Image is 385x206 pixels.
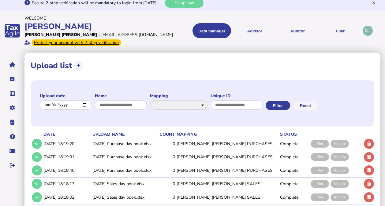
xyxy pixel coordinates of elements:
[24,21,177,32] div: [PERSON_NAME]
[42,131,91,138] th: date
[91,191,155,203] td: [DATE] Sales day book.xlsx
[266,101,290,110] button: Filter
[42,191,91,203] td: [DATE] 18:18:02
[175,178,279,190] td: [PERSON_NAME] [PERSON_NAME] SALES
[6,116,19,129] button: Developer hub links
[321,23,360,38] button: Filer
[155,191,175,203] td: 0
[364,152,374,162] button: Delete upload
[311,193,329,201] div: Filer
[175,138,279,150] td: [PERSON_NAME] [PERSON_NAME] PURCHASES
[74,61,84,71] button: Upload transactions
[6,145,19,157] button: Raise a support ticket
[235,23,274,38] button: Shows a dropdown of VAT Advisor options
[42,164,91,177] td: [DATE] 18:18:40
[175,164,279,177] td: [PERSON_NAME] [PERSON_NAME] PURCHASES
[293,101,318,110] button: Reset
[331,167,349,174] div: Auditor
[95,93,147,99] label: Name
[278,23,317,38] button: Auditor
[150,93,207,99] label: Mapping
[31,60,72,71] h1: Upload list
[180,23,360,38] menu: navigate products
[6,87,19,100] button: Data manager
[91,151,155,163] td: [DATE] Purchase day book.xlsx
[6,101,19,114] button: Manage settings
[42,138,91,150] td: [DATE] 18:19:20
[32,165,42,175] button: Show/hide row detail
[6,58,19,71] button: Home
[32,39,121,46] div: From Oct 1, 2025, 2-step verification will be required to login. Set it up now...
[24,15,177,21] div: Welcome
[155,164,175,177] td: 0
[279,131,309,138] th: status
[279,151,309,163] td: Complete
[32,139,42,149] button: Show/hide row detail
[91,164,155,177] td: [DATE] Purchase day book.xlsx
[311,180,329,188] div: Filer
[364,165,374,175] button: Delete upload
[32,192,42,202] button: Show/hide row detail
[155,131,175,138] th: count
[6,159,19,172] button: Sign out
[42,151,91,163] td: [DATE] 18:19:01
[211,93,263,99] label: Unique ID
[279,138,309,150] td: Complete
[40,93,92,99] label: Upload date
[91,178,155,190] td: [DATE] Sales day book.xlsx
[99,32,100,38] div: |
[279,191,309,203] td: Complete
[331,180,349,188] div: Auditor
[364,179,374,189] button: Delete upload
[6,130,19,143] button: Help pages
[331,140,349,148] div: Auditor
[32,179,42,189] button: Show/hide row detail
[6,73,19,86] button: Tasks
[101,32,173,38] div: [EMAIL_ADDRESS][DOMAIN_NAME]
[24,32,97,38] div: [PERSON_NAME] [PERSON_NAME]
[91,131,155,138] th: upload name
[364,192,374,202] button: Delete upload
[175,131,279,138] th: mapping
[364,139,374,149] button: Delete upload
[331,193,349,201] div: Auditor
[372,1,376,5] button: Hide message
[155,151,175,163] td: 0
[32,152,42,162] button: Show/hide row detail
[311,167,329,174] div: Filer
[192,23,231,38] button: Shows a dropdown of Data manager options
[279,178,309,190] td: Complete
[175,151,279,163] td: [PERSON_NAME] [PERSON_NAME] PURCHASES
[155,178,175,190] td: 0
[175,191,279,203] td: [PERSON_NAME] [PERSON_NAME] SALES
[311,153,329,161] div: Filer
[331,153,349,161] div: Auditor
[363,26,373,36] div: Profile settings
[24,40,30,45] i: Email verified
[311,140,329,148] div: Filer
[91,138,155,150] td: [DATE] Purchase day book.xlsx
[42,178,91,190] td: [DATE] 18:18:17
[279,164,309,177] td: Complete
[155,138,175,150] td: 0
